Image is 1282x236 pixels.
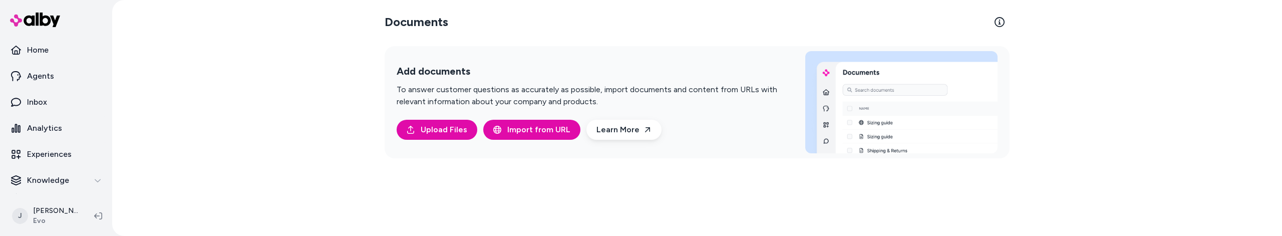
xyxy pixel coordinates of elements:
[397,120,477,140] button: Upload Files
[10,13,60,27] img: alby Logo
[507,124,570,136] span: Import from URL
[27,174,69,186] p: Knowledge
[27,148,72,160] p: Experiences
[4,90,108,114] a: Inbox
[4,168,108,192] button: Knowledge
[27,122,62,134] p: Analytics
[4,142,108,166] a: Experiences
[397,65,781,78] h2: Add documents
[27,96,47,108] p: Inbox
[385,14,448,30] h2: Documents
[421,124,467,136] span: Upload Files
[27,44,49,56] p: Home
[12,208,28,224] span: J
[805,51,998,153] img: Add documents
[6,200,86,232] button: J[PERSON_NAME]Evo
[4,38,108,62] a: Home
[33,216,78,226] span: Evo
[4,116,108,140] a: Analytics
[27,70,54,82] p: Agents
[4,64,108,88] a: Agents
[33,206,78,216] p: [PERSON_NAME]
[397,84,781,108] p: To answer customer questions as accurately as possible, import documents and content from URLs wi...
[483,120,580,140] button: Import from URL
[586,120,662,140] a: Learn More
